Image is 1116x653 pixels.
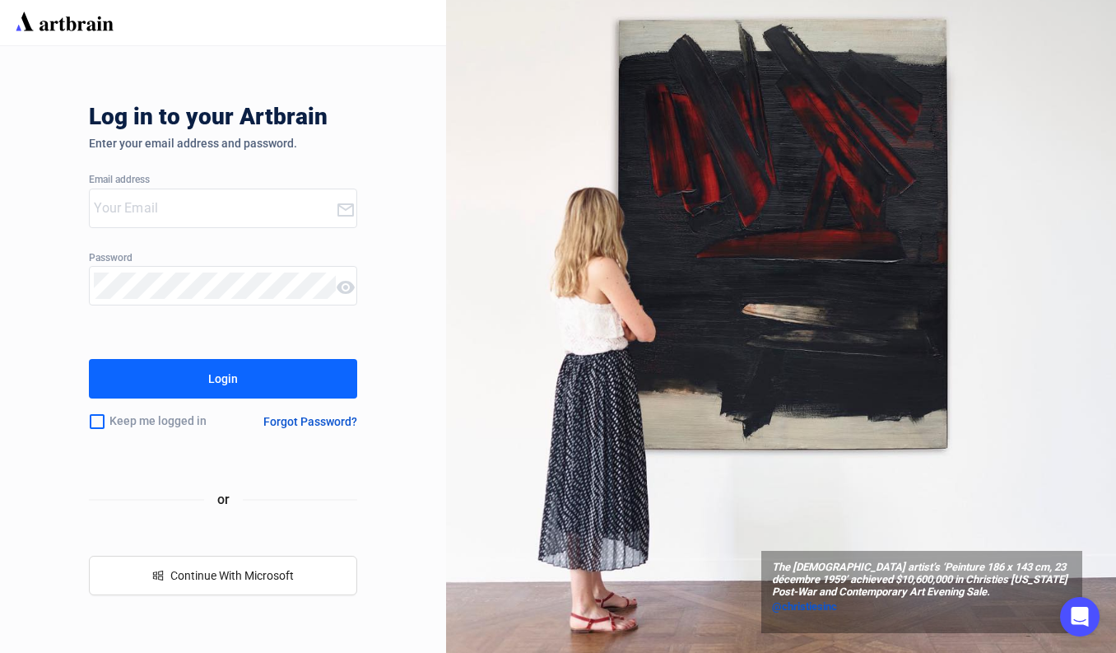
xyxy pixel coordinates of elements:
[263,415,357,428] div: Forgot Password?
[89,556,356,595] button: windowsContinue With Microsoft
[89,253,356,264] div: Password
[89,359,356,399] button: Login
[1060,597,1100,637] div: Open Intercom Messenger
[94,195,335,222] input: Your Email
[170,569,294,582] span: Continue With Microsoft
[772,562,1072,599] span: The [DEMOGRAPHIC_DATA] artist’s ‘Peinture 186 x 143 cm, 23 décembre 1959’ achieved $10,600,000 in...
[772,599,1072,615] a: @christiesinc
[208,366,238,392] div: Login
[89,404,236,439] div: Keep me logged in
[89,137,356,150] div: Enter your email address and password.
[772,600,837,613] span: @christiesinc
[204,489,243,510] span: or
[152,570,164,581] span: windows
[89,175,356,186] div: Email address
[89,104,583,137] div: Log in to your Artbrain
